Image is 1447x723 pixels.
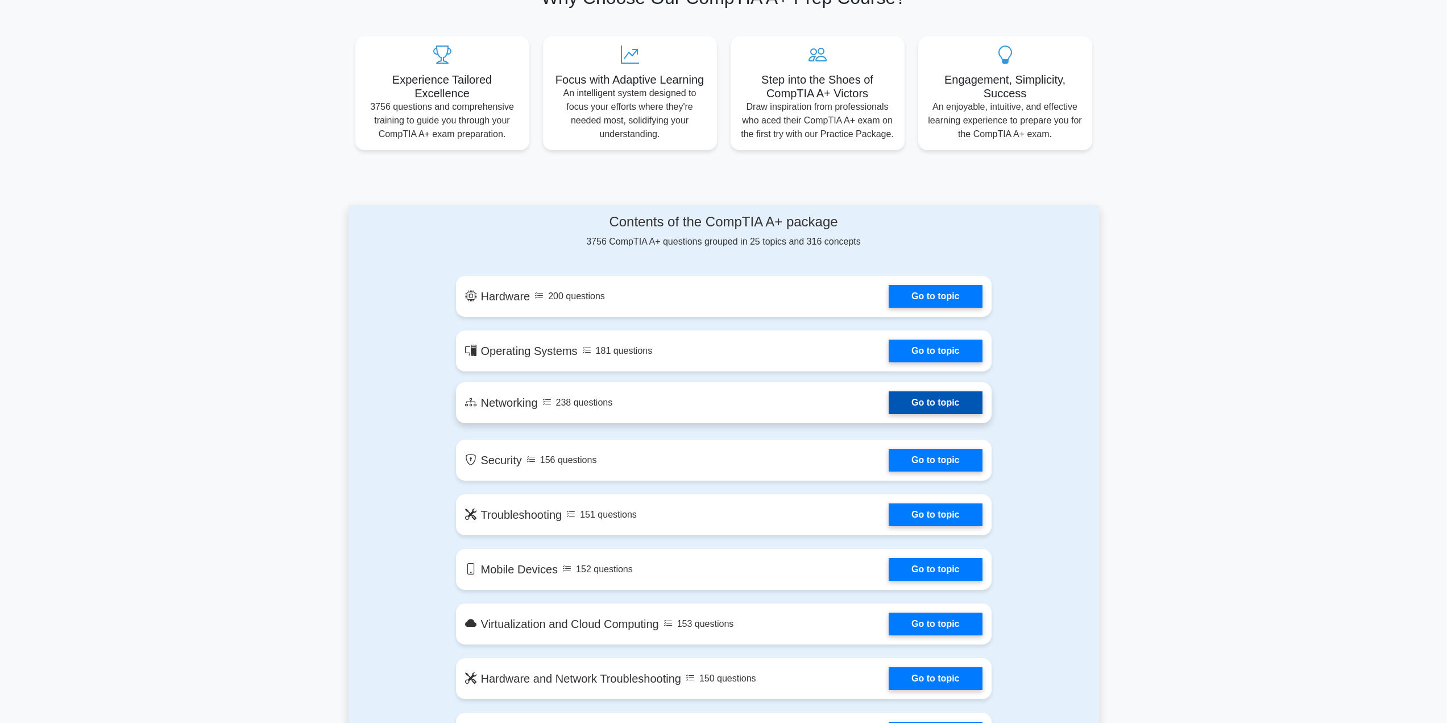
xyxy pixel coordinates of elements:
[552,86,708,141] p: An intelligent system designed to focus your efforts where they're needed most, solidifying your ...
[889,340,982,362] a: Go to topic
[889,558,982,581] a: Go to topic
[889,503,982,526] a: Go to topic
[740,100,895,141] p: Draw inspiration from professionals who aced their CompTIA A+ exam on the first try with our Prac...
[364,100,520,141] p: 3756 questions and comprehensive training to guide you through your CompTIA A+ exam preparation.
[927,100,1083,141] p: An enjoyable, intuitive, and effective learning experience to prepare you for the CompTIA A+ exam.
[889,613,982,635] a: Go to topic
[889,667,982,690] a: Go to topic
[927,73,1083,100] h5: Engagement, Simplicity, Success
[740,73,895,100] h5: Step into the Shoes of CompTIA A+ Victors
[456,214,992,230] h4: Contents of the CompTIA A+ package
[456,214,992,249] div: 3756 CompTIA A+ questions grouped in 25 topics and 316 concepts
[889,391,982,414] a: Go to topic
[889,449,982,472] a: Go to topic
[889,285,982,308] a: Go to topic
[364,73,520,100] h5: Experience Tailored Excellence
[552,73,708,86] h5: Focus with Adaptive Learning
